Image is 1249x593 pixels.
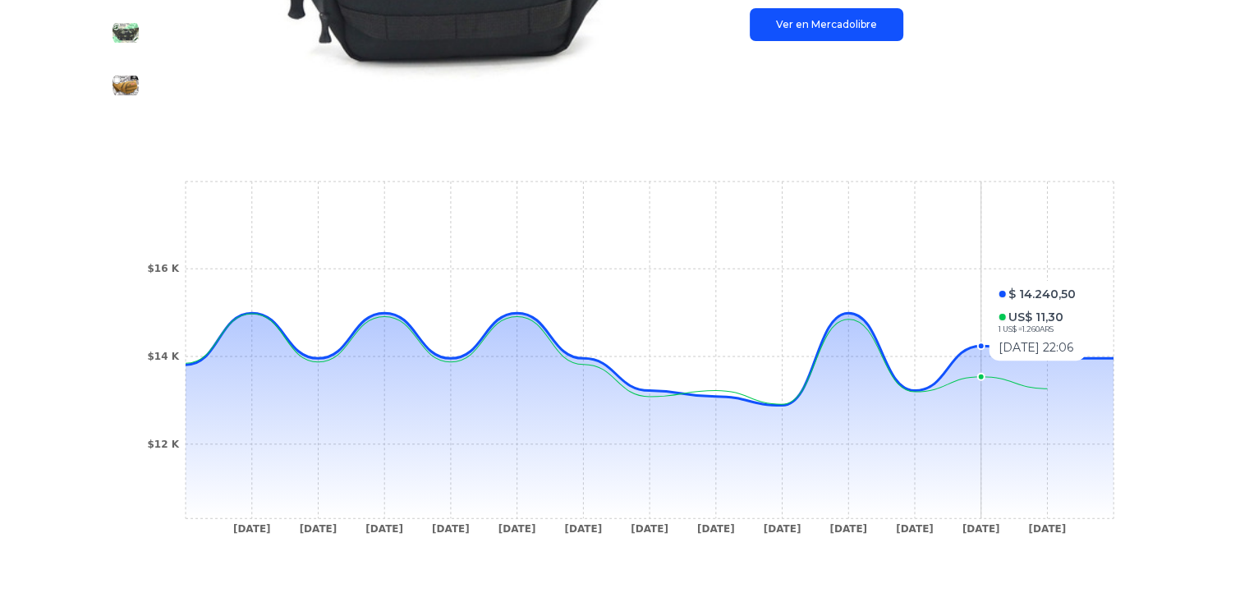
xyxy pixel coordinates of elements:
a: Ver en Mercadolibre [750,8,903,41]
img: Riñonera Tactica Alpine Skate Anti Robo Sist Molle Original [113,20,139,46]
tspan: [DATE] [432,523,470,535]
tspan: [DATE] [498,523,535,535]
tspan: [DATE] [829,523,867,535]
tspan: [DATE] [696,523,734,535]
img: Riñonera Tactica Alpine Skate Anti Robo Sist Molle Original [113,72,139,99]
tspan: [DATE] [763,523,801,535]
tspan: $14 K [147,351,179,362]
tspan: [DATE] [232,523,270,535]
tspan: [DATE] [631,523,668,535]
tspan: [DATE] [564,523,602,535]
tspan: $12 K [147,439,179,450]
tspan: [DATE] [896,523,934,535]
tspan: [DATE] [299,523,337,535]
tspan: [DATE] [1028,523,1066,535]
tspan: $16 K [147,263,179,274]
tspan: [DATE] [962,523,999,535]
tspan: [DATE] [365,523,403,535]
